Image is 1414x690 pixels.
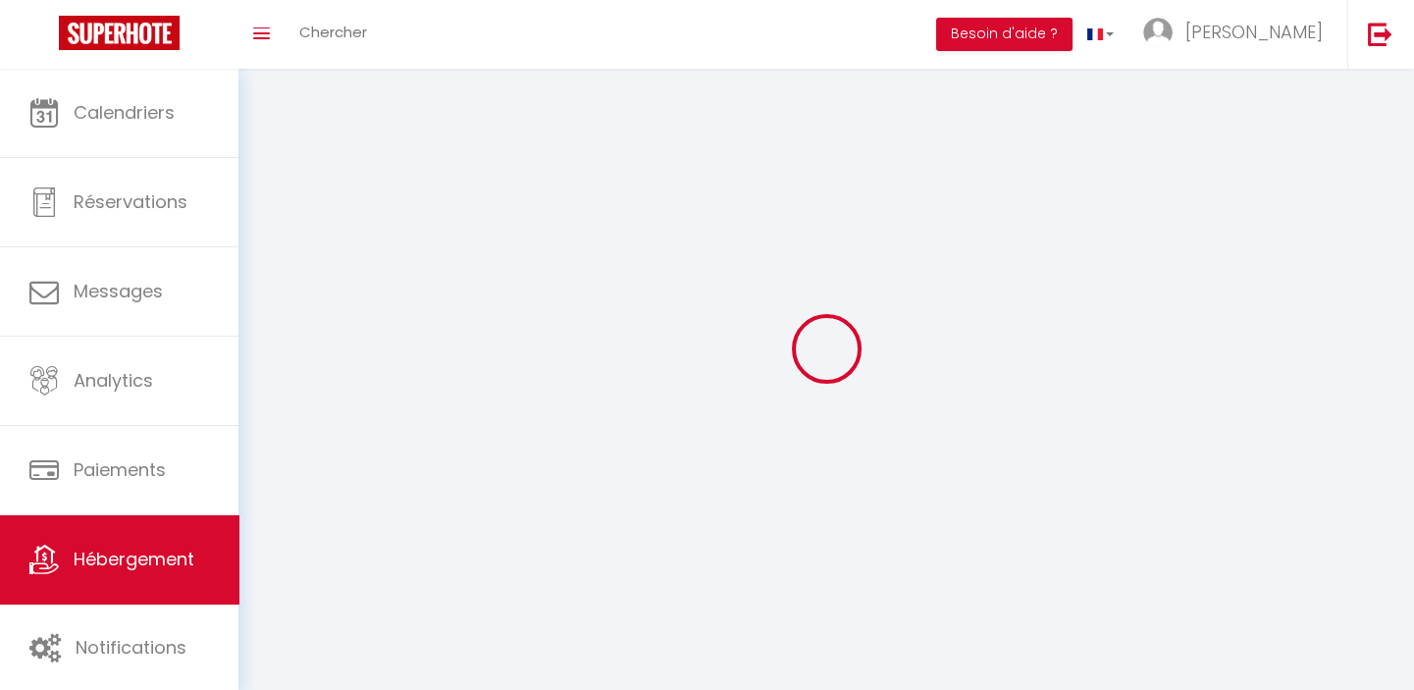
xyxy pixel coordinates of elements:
button: Besoin d'aide ? [936,18,1073,51]
span: Analytics [74,368,153,393]
span: Calendriers [74,100,175,125]
span: [PERSON_NAME] [1185,20,1323,44]
span: Réservations [74,189,187,214]
img: Super Booking [59,16,180,50]
span: Paiements [74,457,166,482]
span: Notifications [76,635,186,660]
img: logout [1368,22,1392,46]
span: Hébergement [74,547,194,571]
span: Chercher [299,22,367,42]
span: Messages [74,279,163,303]
img: ... [1143,18,1173,47]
